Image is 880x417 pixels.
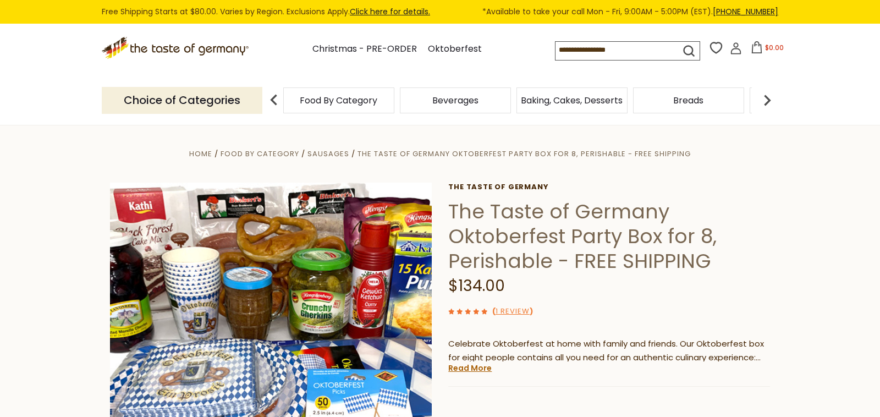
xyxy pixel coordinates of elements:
img: next arrow [756,89,778,111]
a: Breads [673,96,703,105]
p: Celebrate Oktoberfest at home with family and friends. Our Oktoberfest box for eight people conta... [448,337,770,365]
div: Free Shipping Starts at $80.00. Varies by Region. Exclusions Apply. [102,6,778,18]
button: $0.00 [744,41,791,58]
span: *Available to take your call Mon - Fri, 9:00AM - 5:00PM (EST). [482,6,778,18]
a: Home [189,149,212,159]
a: Oktoberfest [428,42,482,57]
p: Choice of Categories [102,87,262,114]
a: Food By Category [300,96,377,105]
a: Click here for details. [350,6,430,17]
a: Food By Category [221,149,299,159]
h1: The Taste of Germany Oktoberfest Party Box for 8, Perishable - FREE SHIPPING [448,199,770,273]
span: $0.00 [765,43,784,52]
a: Baking, Cakes, Desserts [521,96,623,105]
a: Christmas - PRE-ORDER [312,42,417,57]
a: Sausages [307,149,349,159]
a: Beverages [432,96,479,105]
img: previous arrow [263,89,285,111]
a: Read More [448,363,492,374]
a: [PHONE_NUMBER] [713,6,778,17]
span: $134.00 [448,275,505,297]
span: ( ) [492,306,533,316]
a: 1 Review [496,306,530,317]
a: The Taste of Germany [448,183,770,191]
a: The Taste of Germany Oktoberfest Party Box for 8, Perishable - FREE SHIPPING [358,149,691,159]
